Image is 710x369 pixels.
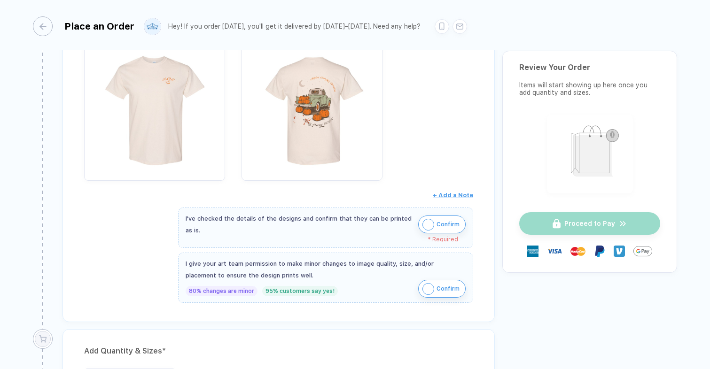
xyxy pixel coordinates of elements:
[262,286,338,296] div: 95% customers say yes!
[168,23,421,31] div: Hey! If you order [DATE], you'll get it delivered by [DATE]–[DATE]. Need any help?
[551,119,629,187] img: shopping_bag.png
[547,244,562,259] img: visa
[633,242,652,261] img: GPay
[422,283,434,295] img: icon
[570,244,585,259] img: master-card
[144,18,161,35] img: user profile
[418,280,466,298] button: iconConfirm
[437,217,460,232] span: Confirm
[433,192,473,199] span: + Add a Note
[186,258,466,281] div: I give your art team permission to make minor changes to image quality, size, and/or placement to...
[186,213,414,236] div: I've checked the details of the designs and confirm that they can be printed as is.
[186,286,257,296] div: 80% changes are minor
[519,63,660,72] div: Review Your Order
[437,281,460,296] span: Confirm
[614,246,625,257] img: Venmo
[89,39,220,171] img: 7a8a3820-dab5-4740-b913-9b44f1d8003c_nt_front_1757895494569.jpg
[422,219,434,231] img: icon
[418,215,466,233] button: iconConfirm
[246,39,378,171] img: 7a8a3820-dab5-4740-b913-9b44f1d8003c_nt_back_1757895494574.jpg
[594,246,605,257] img: Paypal
[84,344,473,359] div: Add Quantity & Sizes
[186,236,458,243] div: * Required
[433,188,473,203] button: + Add a Note
[64,21,134,32] div: Place an Order
[519,81,660,96] div: Items will start showing up here once you add quantity and sizes.
[527,246,538,257] img: express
